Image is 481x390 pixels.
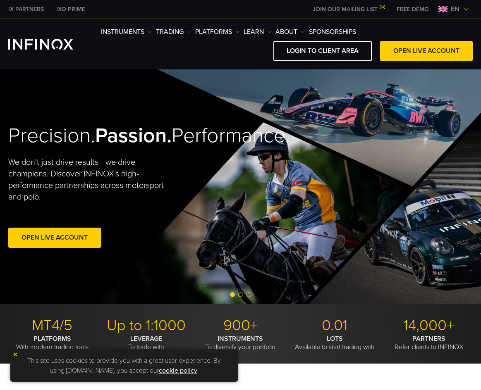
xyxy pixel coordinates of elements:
[196,316,285,335] p: 900+
[8,335,96,351] p: With modern trading tools
[447,4,463,14] span: en
[196,335,285,351] p: To diversify your portfolio
[95,123,172,148] strong: Passion.
[103,335,191,351] p: To trade with
[34,335,71,343] strong: PLATFORMS
[159,366,197,375] a: cookie policy
[412,335,445,343] strong: PARTNERS
[50,5,91,14] a: INFINOX
[8,123,217,148] h2: Precision. Performance.
[8,316,96,335] p: MT4/5
[101,27,152,37] a: Instruments
[385,335,473,351] p: Refer clients to INFINOX
[385,316,473,335] p: 14,000+
[12,352,18,357] img: yellow close icon
[309,27,356,37] a: SPONSORSHIPS
[244,27,271,37] a: Learn
[273,41,372,61] a: LOGIN TO CLIENT AREA
[14,354,234,378] p: This site uses cookies to provide you with a great user experience. By using [DOMAIN_NAME], you a...
[306,6,390,13] a: JOIN OUR MAILING LIST
[327,335,343,343] strong: LOTS
[8,157,175,203] p: We don't just drive results—we drive champions. Discover INFINOX’s high-performance partnerships ...
[2,5,50,14] a: INFINOX
[8,39,93,50] a: INFINOX Logo
[8,228,101,248] a: Open Live Account
[291,316,379,335] p: 0.01
[218,335,263,343] strong: INSTRUMENTS
[380,41,473,61] a: OPEN LIVE ACCOUNT
[275,27,305,37] a: ABOUT
[390,5,435,14] a: INFINOX MENU
[238,292,243,297] span: Go to slide 2
[130,335,162,343] strong: LEVERAGE
[246,292,251,297] span: Go to slide 3
[291,335,379,351] p: Available to start trading with
[103,316,191,335] p: Up to 1:1000
[156,27,191,37] a: TRADING
[230,292,235,297] span: Go to slide 1
[195,27,239,37] a: PLATFORMS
